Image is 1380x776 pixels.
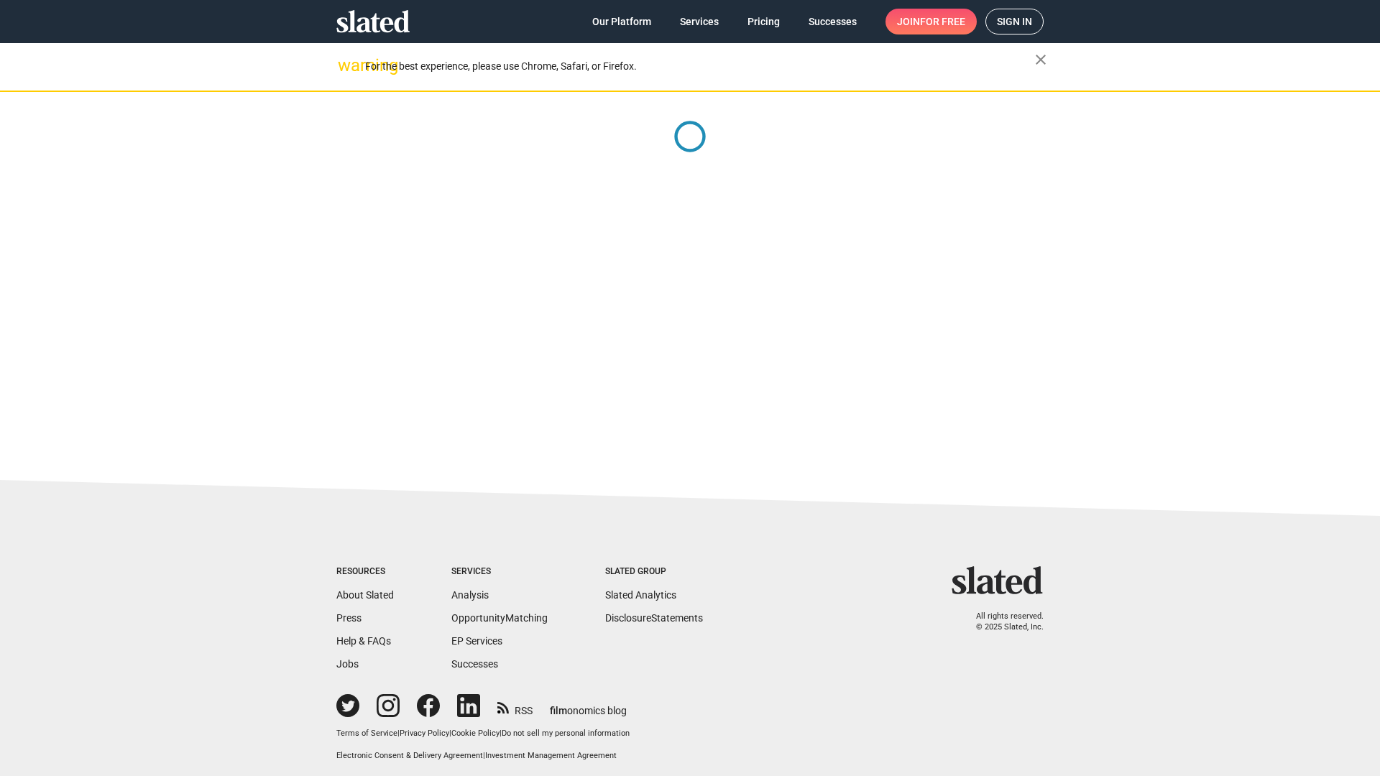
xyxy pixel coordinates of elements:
[336,751,483,760] a: Electronic Consent & Delivery Agreement
[680,9,719,34] span: Services
[668,9,730,34] a: Services
[365,57,1035,76] div: For the best experience, please use Chrome, Safari, or Firefox.
[502,729,630,739] button: Do not sell my personal information
[336,612,362,624] a: Press
[451,658,498,670] a: Successes
[961,611,1044,632] p: All rights reserved. © 2025 Slated, Inc.
[997,9,1032,34] span: Sign in
[920,9,965,34] span: for free
[605,566,703,578] div: Slated Group
[736,9,791,34] a: Pricing
[451,635,502,647] a: EP Services
[1032,51,1049,68] mat-icon: close
[747,9,780,34] span: Pricing
[336,589,394,601] a: About Slated
[451,589,489,601] a: Analysis
[485,751,617,760] a: Investment Management Agreement
[897,9,965,34] span: Join
[336,566,394,578] div: Resources
[797,9,868,34] a: Successes
[605,589,676,601] a: Slated Analytics
[451,566,548,578] div: Services
[885,9,977,34] a: Joinfor free
[500,729,502,738] span: |
[449,729,451,738] span: |
[338,57,355,74] mat-icon: warning
[451,612,548,624] a: OpportunityMatching
[397,729,400,738] span: |
[336,635,391,647] a: Help & FAQs
[550,705,567,716] span: film
[336,658,359,670] a: Jobs
[809,9,857,34] span: Successes
[592,9,651,34] span: Our Platform
[581,9,663,34] a: Our Platform
[605,612,703,624] a: DisclosureStatements
[497,696,533,718] a: RSS
[451,729,500,738] a: Cookie Policy
[550,693,627,718] a: filmonomics blog
[985,9,1044,34] a: Sign in
[483,751,485,760] span: |
[336,729,397,738] a: Terms of Service
[400,729,449,738] a: Privacy Policy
